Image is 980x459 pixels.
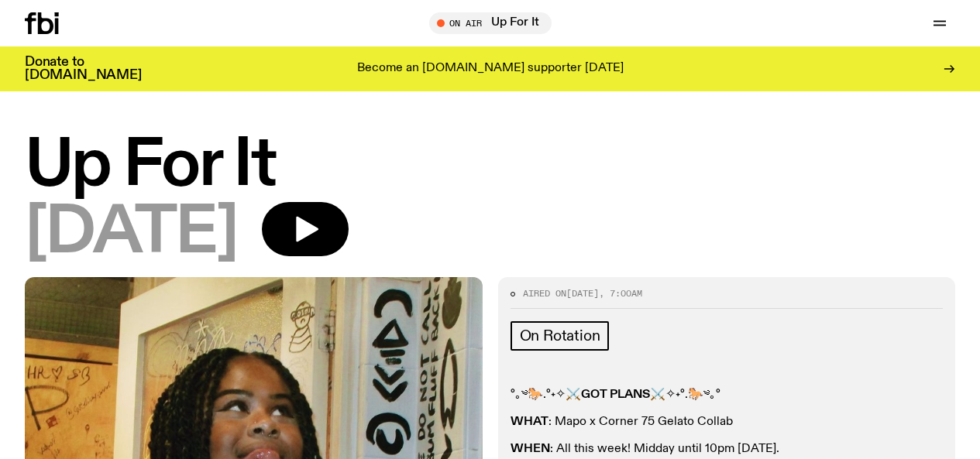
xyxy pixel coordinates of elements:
[25,56,142,82] h3: Donate to [DOMAIN_NAME]
[511,415,944,430] p: : Mapo x Corner 75 Gelato Collab
[429,12,552,34] button: On AirUp For It
[25,202,237,265] span: [DATE]
[511,388,944,402] p: °｡༄🐎.°˖✧⚔️ ⚔️✧˖°.🐎༄｡°
[599,287,642,300] span: , 7:00am
[511,416,548,428] strong: WHAT
[511,321,610,351] a: On Rotation
[511,442,944,457] p: : All this week! Midday until 10pm [DATE].
[566,287,599,300] span: [DATE]
[357,62,624,76] p: Become an [DOMAIN_NAME] supporter [DATE]
[523,287,566,300] span: Aired on
[25,135,955,197] h1: Up For It
[520,327,600,344] span: On Rotation
[511,443,550,455] strong: WHEN
[581,389,650,401] strong: GOT PLANS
